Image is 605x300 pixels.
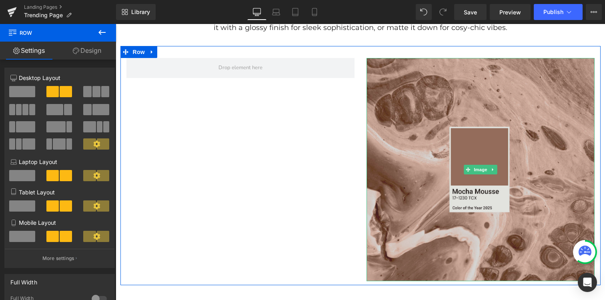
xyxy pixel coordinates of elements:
span: Save [464,8,477,16]
span: Row [8,24,88,42]
span: Library [131,8,150,16]
span: Publish [543,9,563,15]
div: Full Width [10,274,37,286]
button: More [586,4,602,20]
a: Mobile [305,4,324,20]
span: Row [15,22,31,34]
a: Design [58,42,116,60]
p: Tablet Layout [10,188,109,196]
span: Preview [499,8,521,16]
p: Laptop Layout [10,158,109,166]
a: New Library [116,4,156,20]
a: Preview [490,4,531,20]
p: Desktop Layout [10,74,109,82]
p: Mobile Layout [10,218,109,227]
button: Publish [534,4,583,20]
p: More settings [42,255,74,262]
span: Trending Page [24,12,63,18]
div: Open Intercom Messenger [578,273,597,292]
a: Expand / Collapse [373,141,381,150]
a: Laptop [266,4,286,20]
button: More settings [5,249,114,268]
a: Desktop [247,4,266,20]
a: Landing Pages [24,4,116,10]
button: Redo [435,4,451,20]
span: Image [357,141,373,150]
a: Expand / Collapse [31,22,42,34]
a: Tablet [286,4,305,20]
button: Undo [416,4,432,20]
